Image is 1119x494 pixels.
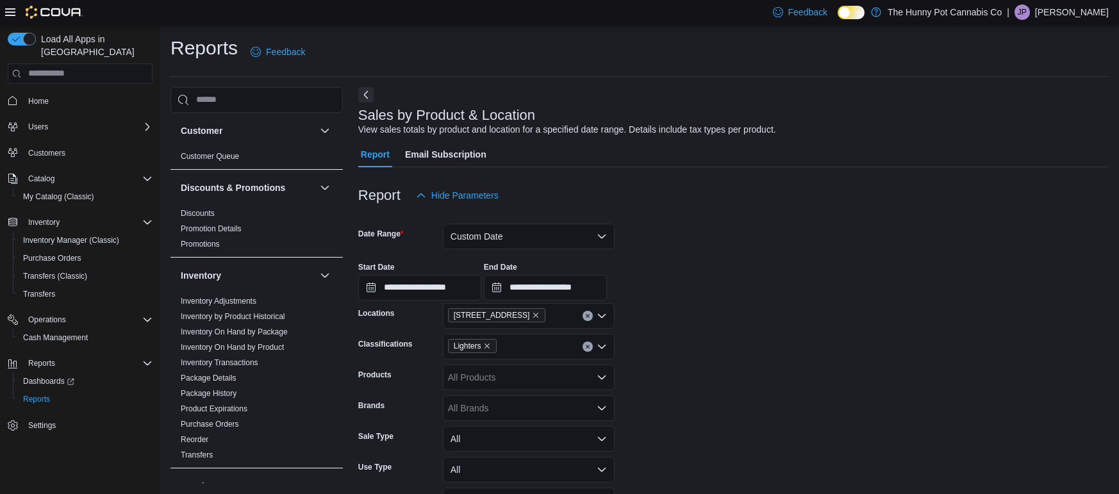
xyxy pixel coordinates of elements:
span: Package Details [181,373,236,383]
input: Press the down key to open a popover containing a calendar. [484,275,607,301]
span: Operations [28,315,66,325]
h3: Loyalty [181,480,212,493]
button: Reports [3,354,158,372]
a: Package History [181,389,236,398]
span: Catalog [23,171,153,186]
button: Operations [3,311,158,329]
a: Inventory Adjustments [181,297,256,306]
button: Transfers [13,285,158,303]
label: Sale Type [358,431,394,441]
a: Transfers [181,450,213,459]
span: Inventory Transactions [181,358,258,368]
button: Inventory [23,215,65,230]
span: 145 Silver Reign Dr [448,308,546,322]
span: Cash Management [18,330,153,345]
button: Inventory [317,268,333,283]
a: Inventory On Hand by Product [181,343,284,352]
button: Reports [13,390,158,408]
span: Reports [18,391,153,407]
span: Lighters [448,339,497,353]
a: Product Expirations [181,404,247,413]
span: Inventory On Hand by Package [181,327,288,337]
span: Home [23,93,153,109]
div: Customer [170,149,343,169]
label: Start Date [358,262,395,272]
span: Transfers [23,289,55,299]
button: Remove Lighters from selection in this group [483,342,491,350]
span: Catalog [28,174,54,184]
span: Feedback [266,45,305,58]
span: Purchase Orders [181,419,239,429]
button: Users [3,118,158,136]
label: Products [358,370,392,380]
label: Locations [358,308,395,318]
span: Settings [28,420,56,431]
button: Transfers (Classic) [13,267,158,285]
p: | [1007,4,1009,20]
span: Reports [28,358,55,368]
button: Discounts & Promotions [181,181,315,194]
span: Load All Apps in [GEOGRAPHIC_DATA] [36,33,153,58]
button: Hide Parameters [411,183,504,208]
div: View sales totals by product and location for a specified date range. Details include tax types p... [358,123,776,136]
span: Package History [181,388,236,399]
a: Inventory On Hand by Package [181,327,288,336]
a: Inventory by Product Historical [181,312,285,321]
a: Home [23,94,54,109]
input: Dark Mode [838,6,865,19]
button: Reports [23,356,60,371]
nav: Complex example [8,86,153,468]
span: Reports [23,394,50,404]
a: My Catalog (Classic) [18,189,99,204]
button: Inventory Manager (Classic) [13,231,158,249]
span: Promotions [181,239,220,249]
a: Reorder [181,435,208,444]
h3: Discounts & Promotions [181,181,285,194]
a: Inventory Transactions [181,358,258,367]
span: Reorder [181,434,208,445]
span: Home [28,96,49,106]
button: Customers [3,144,158,162]
button: Open list of options [597,372,607,383]
span: Email Subscription [405,142,486,167]
span: Reports [23,356,153,371]
p: The Hunny Pot Cannabis Co [888,4,1002,20]
span: Operations [23,312,153,327]
span: Purchase Orders [23,253,81,263]
button: All [443,426,615,452]
span: Dark Mode [838,19,838,20]
a: Settings [23,418,61,433]
a: Dashboards [18,374,79,389]
a: Reports [18,391,55,407]
label: Use Type [358,462,392,472]
span: [STREET_ADDRESS] [454,309,530,322]
label: Date Range [358,229,404,239]
button: My Catalog (Classic) [13,188,158,206]
button: Discounts & Promotions [317,180,333,195]
a: Promotions [181,240,220,249]
a: Transfers (Classic) [18,268,92,284]
a: Customer Queue [181,152,239,161]
span: Dashboards [23,376,74,386]
button: Loyalty [181,480,315,493]
span: Discounts [181,208,215,218]
h3: Customer [181,124,222,137]
span: Cash Management [23,333,88,343]
button: Home [3,92,158,110]
span: Transfers [18,286,153,302]
span: Customers [28,148,65,158]
a: Customers [23,145,70,161]
span: Purchase Orders [18,251,153,266]
div: Inventory [170,293,343,468]
label: Brands [358,400,385,411]
input: Press the down key to open a popover containing a calendar. [358,275,481,301]
button: Open list of options [597,403,607,413]
span: Transfers [181,450,213,460]
a: Inventory Manager (Classic) [18,233,124,248]
a: Purchase Orders [181,420,239,429]
span: Inventory On Hand by Product [181,342,284,352]
button: Cash Management [13,329,158,347]
p: [PERSON_NAME] [1035,4,1109,20]
a: Cash Management [18,330,93,345]
span: Hide Parameters [431,189,499,202]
